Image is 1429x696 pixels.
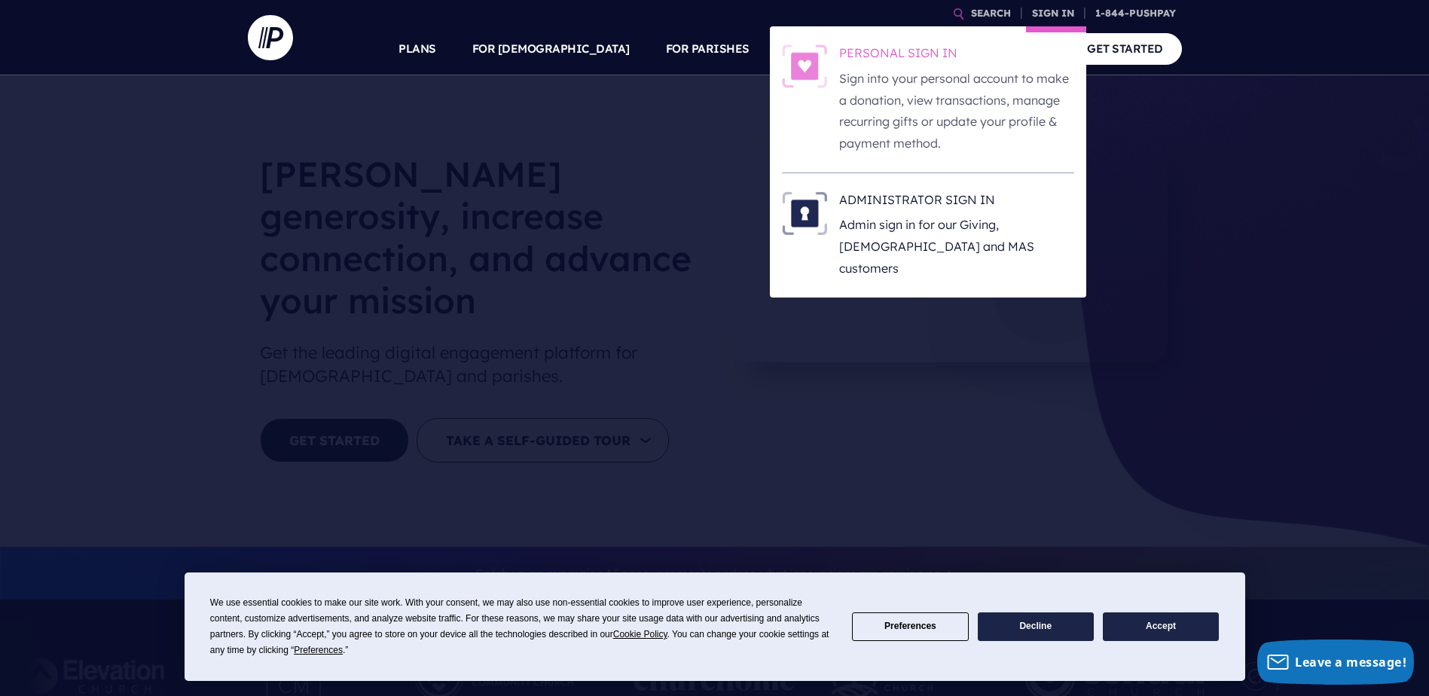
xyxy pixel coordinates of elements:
[613,629,667,640] span: Cookie Policy
[472,23,630,75] a: FOR [DEMOGRAPHIC_DATA]
[888,23,941,75] a: EXPLORE
[839,44,1074,67] h6: PERSONAL SIGN IN
[666,23,750,75] a: FOR PARISHES
[398,23,436,75] a: PLANS
[782,44,1074,154] a: PERSONAL SIGN IN - Illustration PERSONAL SIGN IN Sign into your personal account to make a donati...
[782,44,827,88] img: PERSONAL SIGN IN - Illustration
[1295,654,1406,670] span: Leave a message!
[977,23,1033,75] a: COMPANY
[1068,33,1182,64] a: GET STARTED
[839,214,1074,279] p: Admin sign in for our Giving, [DEMOGRAPHIC_DATA] and MAS customers
[839,68,1074,154] p: Sign into your personal account to make a donation, view transactions, manage recurring gifts or ...
[1257,640,1414,685] button: Leave a message!
[786,23,853,75] a: SOLUTIONS
[852,612,968,642] button: Preferences
[1103,612,1219,642] button: Accept
[185,572,1245,681] div: Cookie Consent Prompt
[782,191,1074,279] a: ADMINISTRATOR SIGN IN - Illustration ADMINISTRATOR SIGN IN Admin sign in for our Giving, [DEMOGRA...
[782,191,827,235] img: ADMINISTRATOR SIGN IN - Illustration
[978,612,1094,642] button: Decline
[210,595,834,658] div: We use essential cookies to make our site work. With your consent, we may also use non-essential ...
[839,191,1074,214] h6: ADMINISTRATOR SIGN IN
[294,645,343,655] span: Preferences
